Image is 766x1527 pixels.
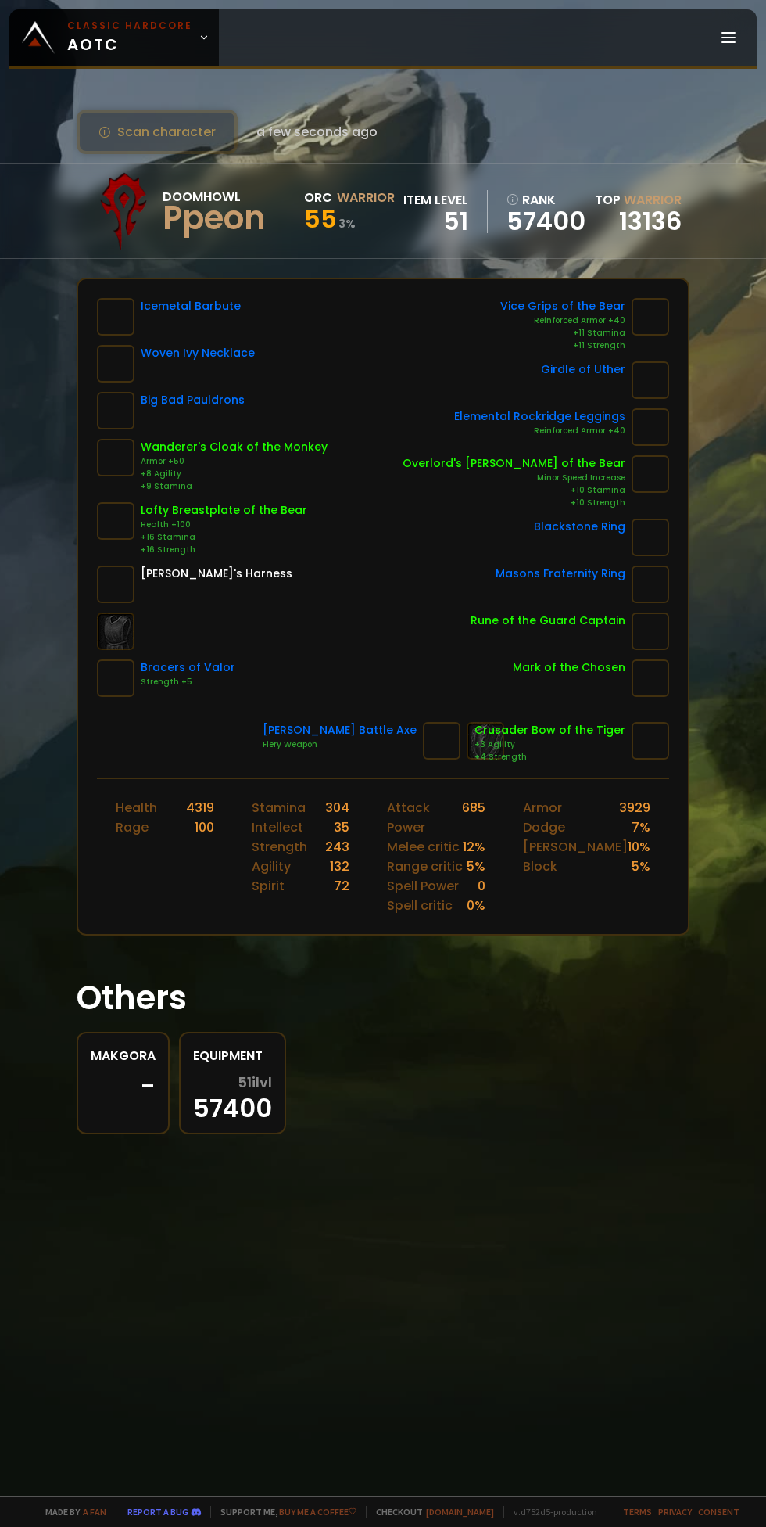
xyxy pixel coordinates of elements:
[334,817,349,837] div: 35
[77,973,689,1022] h1: Others
[238,1075,272,1090] span: 51 ilvl
[513,659,625,676] div: Mark of the Chosen
[141,531,307,544] div: +16 Stamina
[67,19,192,33] small: Classic Hardcore
[523,817,565,837] div: Dodge
[403,455,625,472] div: Overlord's [PERSON_NAME] of the Bear
[523,798,562,817] div: Armor
[619,798,650,817] div: 3929
[632,722,669,760] img: item-15287
[632,857,650,876] div: 5 %
[387,857,463,876] div: Range critic
[141,455,328,468] div: Armor +50
[263,722,417,738] div: [PERSON_NAME] Battle Axe
[97,502,134,540] img: item-14924
[256,122,378,142] span: a few seconds ago
[97,392,134,429] img: item-9476
[186,798,214,817] div: 4319
[116,798,157,817] div: Health
[387,896,453,915] div: Spell critic
[141,566,292,582] div: [PERSON_NAME]'s Harness
[500,298,625,314] div: Vice Grips of the Bear
[91,1046,156,1065] div: Makgora
[83,1506,106,1518] a: a fan
[77,1032,170,1134] a: Makgora-
[116,817,149,837] div: Rage
[506,190,585,210] div: rank
[141,502,307,519] div: Lofty Breastplate of the Bear
[77,110,238,154] button: Scan character
[210,1506,356,1518] span: Support me,
[279,1506,356,1518] a: Buy me a coffee
[330,857,349,876] div: 132
[403,497,625,509] div: +10 Strength
[195,817,214,837] div: 100
[403,210,468,233] div: 51
[632,361,669,399] img: item-13077
[97,566,134,603] img: item-6125
[628,837,650,857] div: 10 %
[337,188,395,207] div: Warrior
[471,613,625,629] div: Rune of the Guard Captain
[632,408,669,446] img: item-17711
[141,659,235,676] div: Bracers of Valor
[467,896,485,915] div: 0 %
[325,798,349,817] div: 304
[36,1506,106,1518] span: Made by
[141,392,245,408] div: Big Bad Pauldrons
[263,738,417,751] div: Fiery Weapon
[97,659,134,697] img: item-16735
[252,876,285,896] div: Spirit
[474,722,625,738] div: Crusader Bow of the Tiger
[163,207,266,230] div: Ppeon
[252,857,291,876] div: Agility
[632,659,669,697] img: item-17774
[632,298,669,336] img: item-9640
[67,19,192,56] span: AOTC
[304,201,337,236] span: 55
[632,613,669,650] img: item-19120
[423,722,460,760] img: item-13003
[500,340,625,352] div: +11 Strength
[193,1046,272,1065] div: Equipment
[387,798,462,837] div: Attack Power
[632,566,669,603] img: item-9533
[500,314,625,327] div: Reinforced Armor +40
[624,191,682,209] span: Warrior
[252,817,303,837] div: Intellect
[623,1506,652,1518] a: Terms
[523,857,557,876] div: Block
[97,345,134,383] img: item-19159
[426,1506,494,1518] a: [DOMAIN_NAME]
[503,1506,597,1518] span: v. d752d5 - production
[141,468,328,480] div: +8 Agility
[595,190,682,210] div: Top
[403,190,468,210] div: item level
[506,210,585,233] a: 57400
[632,817,650,837] div: 7 %
[141,345,255,361] div: Woven Ivy Necklace
[632,519,669,556] img: item-17713
[141,544,307,556] div: +16 Strength
[193,1075,272,1120] div: 57400
[474,751,625,763] div: +4 Strength
[304,188,332,207] div: Orc
[534,519,625,535] div: Blackstone Ring
[252,837,307,857] div: Strength
[141,480,328,493] div: +9 Stamina
[334,876,349,896] div: 72
[403,472,625,484] div: Minor Speed Increase
[252,798,306,817] div: Stamina
[141,519,307,531] div: Health +100
[179,1032,286,1134] a: Equipment51ilvl57400
[127,1506,188,1518] a: Report a bug
[496,566,625,582] div: Masons Fraternity Ring
[454,408,625,425] div: Elemental Rockridge Leggings
[467,857,485,876] div: 5 %
[338,216,356,232] small: 3 %
[478,876,485,896] div: 0
[474,738,625,751] div: +3 Agility
[541,361,625,378] div: Girdle of Uther
[97,298,134,336] img: item-10763
[141,298,241,314] div: Icemetal Barbute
